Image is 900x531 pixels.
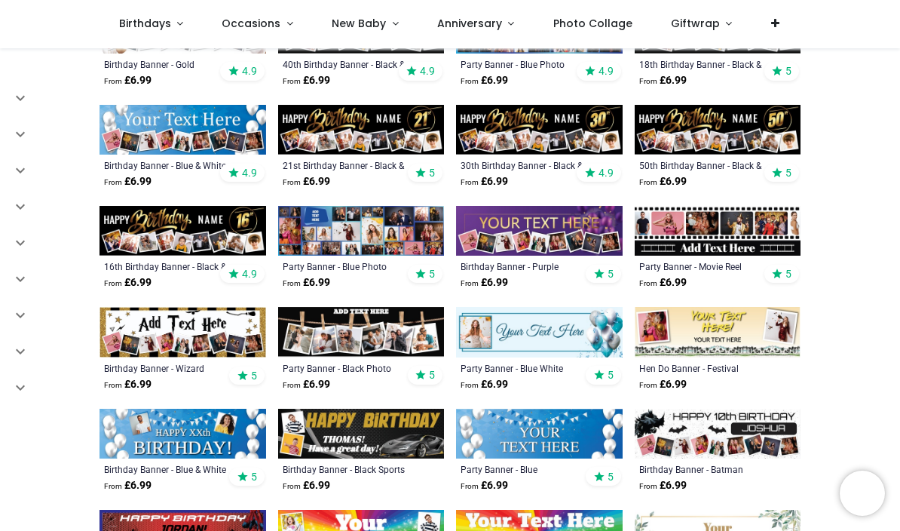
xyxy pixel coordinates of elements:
[283,178,301,186] span: From
[283,478,330,493] strong: £ 6.99
[785,166,791,180] span: 5
[635,206,801,256] img: Personalised Party Banner - Movie Reel Collage - 6 Photo Upload
[456,307,623,357] img: Personalised Party Banner - Blue White Balloons - Custom Text 1 Photo Upload
[639,260,765,272] a: Party Banner - Movie Reel Collage
[104,178,122,186] span: From
[104,279,122,287] span: From
[429,166,435,180] span: 5
[461,77,479,85] span: From
[639,73,687,88] strong: £ 6.99
[104,260,230,272] div: 16th Birthday Banner - Black & Gold
[608,267,614,281] span: 5
[222,16,280,31] span: Occasions
[242,166,257,180] span: 4.9
[461,159,586,171] a: 30th Birthday Banner - Black & Gold
[553,16,632,31] span: Photo Collage
[461,279,479,287] span: From
[104,463,230,475] a: Birthday Banner - Blue & White
[608,368,614,382] span: 5
[639,275,687,290] strong: £ 6.99
[639,463,765,475] div: Birthday Banner - Batman Superhero
[671,16,720,31] span: Giftwrap
[283,260,409,272] div: Party Banner - Blue Photo Collage
[278,206,445,256] img: Personalised Party Banner - Blue Photo Collage - Custom Text & 25 Photo upload
[785,267,791,281] span: 5
[119,16,171,31] span: Birthdays
[283,279,301,287] span: From
[283,482,301,490] span: From
[598,64,614,78] span: 4.9
[104,58,230,70] a: Birthday Banner - Gold Balloons
[104,77,122,85] span: From
[99,409,266,459] img: Personalised Happy Birthday Banner - Blue & White - Custom Age & 2 Photo Upload
[251,470,257,483] span: 5
[639,362,765,374] a: Hen Do Banner - Festival Theme
[639,279,657,287] span: From
[104,159,230,171] div: Birthday Banner - Blue & White
[639,381,657,389] span: From
[639,159,765,171] a: 50th Birthday Banner - Black & Gold
[461,275,508,290] strong: £ 6.99
[461,58,586,70] a: Party Banner - Blue Photo Collage
[461,178,479,186] span: From
[639,77,657,85] span: From
[420,64,435,78] span: 4.9
[639,482,657,490] span: From
[461,377,508,392] strong: £ 6.99
[283,377,330,392] strong: £ 6.99
[461,381,479,389] span: From
[104,174,152,189] strong: £ 6.99
[104,275,152,290] strong: £ 6.99
[461,260,586,272] a: Birthday Banner - Purple
[278,307,445,357] img: Personalised Party Banner - Black Photo Collage - 6 Photo Upload
[635,307,801,357] img: Personalised Hen Do Banner - Festival Theme - Custom Text & 2 Photo Upload
[429,267,435,281] span: 5
[104,482,122,490] span: From
[99,206,266,256] img: Personalised Happy 16th Birthday Banner - Black & Gold - Custom Name & 9 Photo Upload
[283,275,330,290] strong: £ 6.99
[461,482,479,490] span: From
[461,463,586,475] a: Party Banner - Blue [PERSON_NAME] & White Balloons
[639,478,687,493] strong: £ 6.99
[99,105,266,155] img: Personalised Happy Birthday Banner - Blue & White - 9 Photo Upload
[104,362,230,374] a: Birthday Banner - Wizard Witch
[283,381,301,389] span: From
[104,478,152,493] strong: £ 6.99
[840,471,885,516] iframe: Brevo live chat
[639,58,765,70] a: 18th Birthday Banner - Black & Gold
[283,463,409,475] a: Birthday Banner - Black Sports Car
[104,73,152,88] strong: £ 6.99
[283,58,409,70] a: 40th Birthday Banner - Black & Gold
[437,16,502,31] span: Anniversary
[278,409,445,459] img: Personalised Happy Birthday Banner - Black Sports Car - Custom Name & 2 Photo Upload
[283,77,301,85] span: From
[598,166,614,180] span: 4.9
[456,409,623,459] img: Personalised Party Banner - Blue Bunting & White Balloons - Custom Text
[283,73,330,88] strong: £ 6.99
[635,409,801,459] img: Personalised Happy Birthday Banner - Batman Superhero - Custom Name & 9 Photo Upload
[283,159,409,171] div: 21st Birthday Banner - Black & Gold
[251,369,257,382] span: 5
[639,174,687,189] strong: £ 6.99
[278,105,445,155] img: Personalised Happy 21st Birthday Banner - Black & Gold - Custom Name & 9 Photo Upload
[635,105,801,155] img: Personalised Happy 50th Birthday Banner - Black & Gold - Custom Name & 9 Photo Upload
[456,105,623,155] img: Personalised Happy 30th Birthday Banner - Black & Gold - Custom Name & 9 Photo Upload
[332,16,386,31] span: New Baby
[456,206,623,256] img: Personalised Happy Birthday Banner - Purple - 9 Photo Upload
[242,267,257,281] span: 4.9
[639,377,687,392] strong: £ 6.99
[283,362,409,374] a: Party Banner - Black Photo Collage
[461,362,586,374] a: Party Banner - Blue White Balloons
